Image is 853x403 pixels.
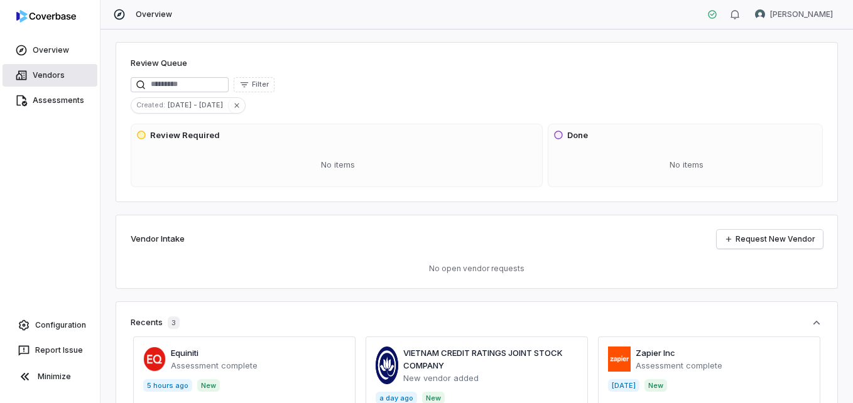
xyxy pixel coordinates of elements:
a: Request New Vendor [717,230,823,249]
a: Configuration [5,314,95,336]
span: [PERSON_NAME] [770,9,833,19]
h1: Review Queue [131,57,187,70]
span: Filter [252,80,269,89]
span: Overview [136,9,172,19]
h2: Vendor Intake [131,233,185,245]
h3: Done [567,129,588,142]
button: Report Issue [5,339,95,362]
button: Filter [234,77,274,92]
button: Minimize [5,364,95,389]
a: Vendors [3,64,97,87]
span: 3 [168,316,180,329]
div: Recents [131,316,180,329]
a: VIETNAM CREDIT RATINGS JOINT STOCK COMPANY [403,348,563,370]
img: Martin Bowles avatar [755,9,765,19]
h3: Review Required [150,129,220,142]
button: Martin Bowles avatar[PERSON_NAME] [747,5,840,24]
span: Created : [131,99,168,110]
div: No items [553,149,820,181]
button: Recents3 [131,316,823,329]
div: No items [136,149,540,181]
a: Zapier Inc [636,348,675,358]
a: Overview [3,39,97,62]
img: logo-D7KZi-bG.svg [16,10,76,23]
p: No open vendor requests [131,264,823,274]
a: Equiniti [171,348,198,358]
span: [DATE] - [DATE] [168,99,228,110]
a: Assessments [3,89,97,112]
